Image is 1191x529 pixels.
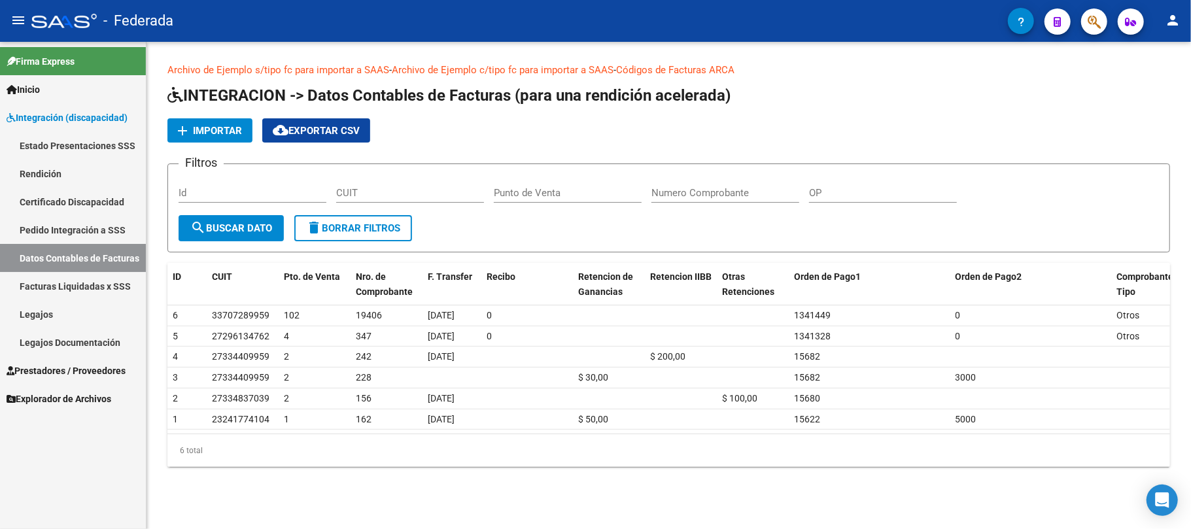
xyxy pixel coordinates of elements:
[284,414,289,424] span: 1
[392,64,613,76] a: Archivo de Ejemplo c/tipo fc para importar a SAAS
[356,351,371,362] span: 242
[722,271,774,297] span: Otras Retenciones
[103,7,173,35] span: - Federada
[573,263,645,306] datatable-header-cell: Retencion de Ganancias
[650,351,685,362] span: $ 200,00
[167,263,207,306] datatable-header-cell: ID
[207,263,279,306] datatable-header-cell: CUIT
[212,351,269,362] span: 27334409959
[284,351,289,362] span: 2
[173,310,178,320] span: 6
[284,372,289,383] span: 2
[487,331,492,341] span: 0
[428,351,455,362] span: [DATE]
[650,271,712,282] span: Retencion IIBB
[167,64,389,76] a: Archivo de Ejemplo s/tipo fc para importar a SAAS
[794,351,820,362] span: 15682
[306,222,400,234] span: Borrar Filtros
[428,310,455,320] span: [DATE]
[284,393,289,403] span: 2
[794,393,820,403] span: 15680
[794,414,820,424] span: 15622
[173,372,178,383] span: 3
[7,82,40,97] span: Inicio
[356,414,371,424] span: 162
[487,271,515,282] span: Recibo
[1165,12,1181,28] mat-icon: person
[279,263,351,306] datatable-header-cell: Pto. de Venta
[273,125,360,137] span: Exportar CSV
[179,154,224,172] h3: Filtros
[351,263,423,306] datatable-header-cell: Nro. de Comprobante
[616,64,734,76] a: Códigos de Facturas ARCA
[173,351,178,362] span: 4
[1116,331,1139,341] span: Otros
[956,331,961,341] span: 0
[956,271,1022,282] span: Orden de Pago2
[212,372,269,383] span: 27334409959
[1116,310,1139,320] span: Otros
[190,220,206,235] mat-icon: search
[356,393,371,403] span: 156
[212,393,269,403] span: 27334837039
[175,123,190,139] mat-icon: add
[173,414,178,424] span: 1
[212,414,269,424] span: 23241774104
[428,414,455,424] span: [DATE]
[212,331,269,341] span: 27296134762
[794,271,861,282] span: Orden de Pago1
[7,54,75,69] span: Firma Express
[173,393,178,403] span: 2
[428,331,455,341] span: [DATE]
[262,118,370,143] button: Exportar CSV
[423,263,481,306] datatable-header-cell: F. Transfer
[167,118,252,143] button: Importar
[193,125,242,137] span: Importar
[950,263,1112,306] datatable-header-cell: Orden de Pago2
[794,372,820,383] span: 15682
[794,310,831,320] span: 1341449
[481,263,573,306] datatable-header-cell: Recibo
[190,222,272,234] span: Buscar Dato
[722,393,757,403] span: $ 100,00
[717,263,789,306] datatable-header-cell: Otras Retenciones
[173,271,181,282] span: ID
[794,331,831,341] span: 1341328
[284,331,289,341] span: 4
[578,414,608,424] span: $ 50,00
[428,393,455,403] span: [DATE]
[428,271,472,282] span: F. Transfer
[578,372,608,383] span: $ 30,00
[1147,485,1178,516] div: Open Intercom Messenger
[956,310,961,320] span: 0
[306,220,322,235] mat-icon: delete
[356,310,382,320] span: 19406
[578,271,633,297] span: Retencion de Ganancias
[167,86,731,105] span: INTEGRACION -> Datos Contables de Facturas (para una rendición acelerada)
[956,372,976,383] span: 3000
[7,364,126,378] span: Prestadores / Proveedores
[273,122,288,138] mat-icon: cloud_download
[7,392,111,406] span: Explorador de Archivos
[1111,263,1170,306] datatable-header-cell: Comprobante Tipo
[645,263,717,306] datatable-header-cell: Retencion IIBB
[212,271,232,282] span: CUIT
[7,111,128,125] span: Integración (discapacidad)
[356,271,413,297] span: Nro. de Comprobante
[212,310,269,320] span: 33707289959
[956,414,976,424] span: 5000
[167,434,1170,467] div: 6 total
[10,12,26,28] mat-icon: menu
[789,263,950,306] datatable-header-cell: Orden de Pago1
[356,372,371,383] span: 228
[173,331,178,341] span: 5
[1116,271,1173,297] span: Comprobante Tipo
[356,331,371,341] span: 347
[179,215,284,241] button: Buscar Dato
[167,63,1170,77] p: - -
[284,310,300,320] span: 102
[284,271,340,282] span: Pto. de Venta
[487,310,492,320] span: 0
[294,215,412,241] button: Borrar Filtros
